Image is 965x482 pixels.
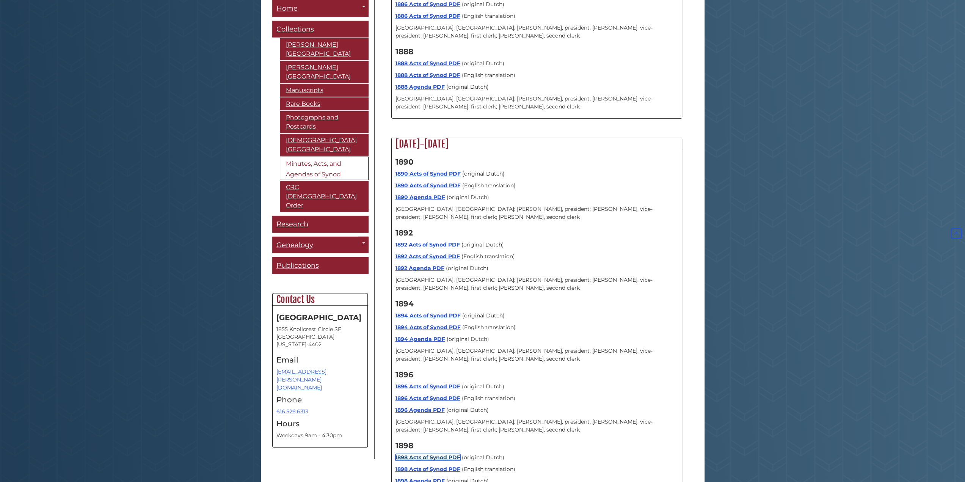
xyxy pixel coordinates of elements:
p: [GEOGRAPHIC_DATA], [GEOGRAPHIC_DATA]: [PERSON_NAME], president; [PERSON_NAME], vice-president; [P... [395,276,678,292]
p: [GEOGRAPHIC_DATA], [GEOGRAPHIC_DATA]: [PERSON_NAME], president; [PERSON_NAME], vice-president; [P... [395,24,678,40]
span: Research [276,220,308,228]
p: (original Dutch) [395,193,678,201]
a: 1896 Agenda PDF [395,407,445,413]
p: [GEOGRAPHIC_DATA], [GEOGRAPHIC_DATA]: [PERSON_NAME], president; [PERSON_NAME], vice-president; [P... [395,418,678,434]
a: 1888 Acts of Synod PDF [395,72,460,79]
strong: 1898 [395,441,413,450]
span: Publications [276,261,319,270]
a: [PERSON_NAME][GEOGRAPHIC_DATA] [280,61,369,83]
p: (English translation) [395,71,678,79]
p: [GEOGRAPHIC_DATA], [GEOGRAPHIC_DATA]: [PERSON_NAME], president; [PERSON_NAME], vice-president; [P... [395,95,678,111]
strong: 1888 [395,47,413,56]
a: [PERSON_NAME][GEOGRAPHIC_DATA] [280,38,369,60]
a: 1888 Agenda PDF [395,83,445,90]
a: 1886 Acts of Synod PDF [395,13,460,19]
span: Home [276,4,298,13]
a: [DEMOGRAPHIC_DATA][GEOGRAPHIC_DATA] [280,134,369,156]
p: [GEOGRAPHIC_DATA], [GEOGRAPHIC_DATA]: [PERSON_NAME], president; [PERSON_NAME], vice-president; [P... [395,205,678,221]
a: Research [272,216,369,233]
h4: Email [276,356,364,364]
p: (English translation) [395,12,678,20]
p: (original Dutch) [395,0,678,8]
strong: 1894 [395,299,414,308]
a: 1894 Acts of Synod PDF [395,312,461,319]
p: (original Dutch) [395,454,678,462]
h2: [DATE]-[DATE] [392,138,682,150]
a: Genealogy [272,237,369,254]
a: Publications [272,257,369,274]
a: Back to Top [949,230,963,237]
a: 1896 Acts of Synod PDF [395,395,460,402]
p: (original Dutch) [395,335,678,343]
a: 1896 Acts of Synod PDF [395,383,460,390]
strong: 1892 [395,228,413,237]
p: (original Dutch) [395,60,678,68]
a: 1890 Agenda PDF [395,194,445,201]
strong: 1890 [395,157,414,166]
a: 616.526.6313 [276,408,308,415]
p: (English translation) [395,182,678,190]
address: 1855 Knollcrest Circle SE [GEOGRAPHIC_DATA][US_STATE]-4402 [276,325,364,348]
a: 1894 Acts of Synod PDF [395,324,461,331]
h2: Contact Us [273,294,367,306]
a: 1890 Acts of Synod PDF [395,170,461,177]
p: (English translation) [395,394,678,402]
p: (original Dutch) [395,264,678,272]
p: (English translation) [395,465,678,473]
strong: [GEOGRAPHIC_DATA] [276,313,361,322]
p: (original Dutch) [395,83,678,91]
a: 1892 Acts of Synod PDF [395,241,460,248]
a: Manuscripts [280,84,369,97]
p: (original Dutch) [395,170,678,178]
p: Weekdays 9am - 4:30pm [276,432,364,440]
a: 1898 Acts of Synod PDF [395,466,460,473]
a: 1886 Acts of Synod PDF [395,1,460,8]
span: Genealogy [276,241,313,249]
p: (original Dutch) [395,312,678,320]
p: (original Dutch) [395,383,678,391]
a: 1890 Acts of Synod PDF [395,182,461,189]
a: 1892 Agenda PDF [395,265,444,272]
h4: Phone [276,396,364,404]
strong: 1896 [395,370,413,379]
a: CRC [DEMOGRAPHIC_DATA] Order [280,181,369,212]
a: 1898 Acts of Synod PDF [395,454,460,461]
p: (English translation) [395,323,678,331]
p: (English translation) [395,253,678,261]
p: (original Dutch) [395,241,678,249]
a: Photographs and Postcards [280,111,369,133]
p: [GEOGRAPHIC_DATA], [GEOGRAPHIC_DATA]: [PERSON_NAME], president; [PERSON_NAME], vice-president; [P... [395,347,678,363]
a: [EMAIL_ADDRESS][PERSON_NAME][DOMAIN_NAME] [276,368,326,391]
p: (original Dutch) [395,406,678,414]
a: Rare Books [280,97,369,110]
h4: Hours [276,419,364,428]
a: Minutes, Acts, and Agendas of Synod [280,157,369,180]
a: Collections [272,21,369,38]
span: Collections [276,25,314,33]
a: 1892 Acts of Synod PDF [395,253,460,260]
a: 1894 Agenda PDF [395,336,445,342]
a: 1888 Acts of Synod PDF [395,60,460,67]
